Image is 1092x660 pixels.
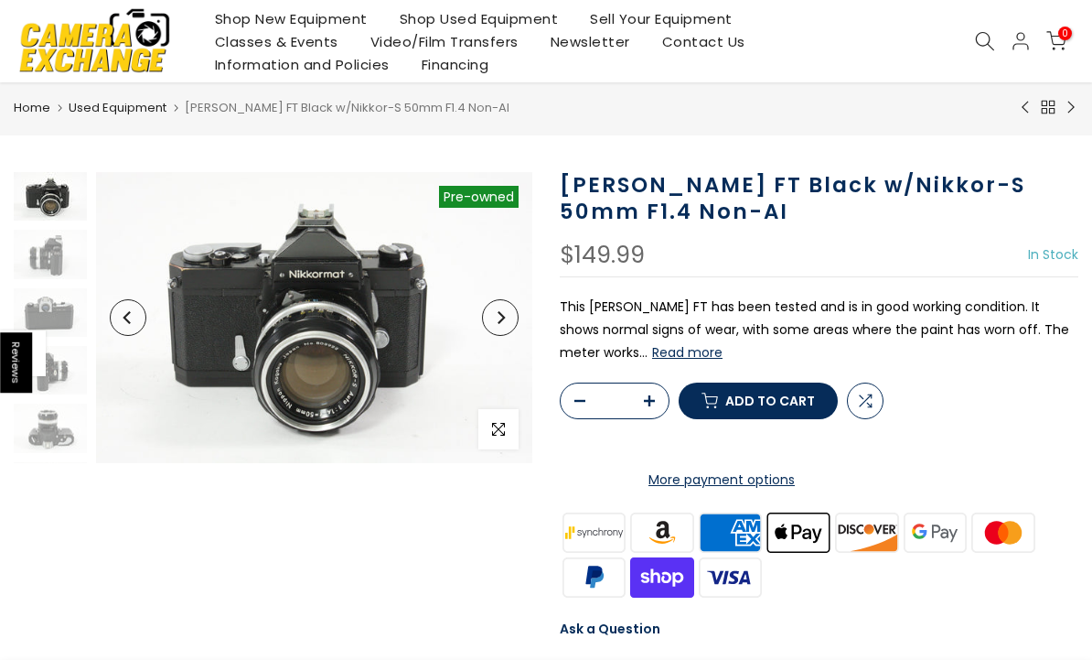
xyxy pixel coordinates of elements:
[198,7,383,30] a: Shop New Equipment
[560,296,1078,365] p: This [PERSON_NAME] FT has been tested and is in good working condition. It shows normal signs of ...
[14,99,50,117] a: Home
[534,30,646,53] a: Newsletter
[96,172,532,463] img: Nikon Nikkormat FT Black w/Nikkor-S 50mm F1.4 Non-AI 35mm Film Cameras - 35mm SLR Cameras Nikon 3...
[560,172,1078,225] h1: [PERSON_NAME] FT Black w/Nikkor-S 50mm F1.4 Non-AI
[646,30,761,53] a: Contact Us
[185,99,509,116] span: [PERSON_NAME] FT Black w/Nikkor-S 50mm F1.4 Non-AI
[198,53,405,76] a: Information and Policies
[1058,27,1072,40] span: 0
[383,7,574,30] a: Shop Used Equipment
[560,243,645,267] div: $149.99
[482,299,519,336] button: Next
[14,172,87,221] img: Nikon Nikkormat FT Black w/Nikkor-S 50mm F1.4 Non-AI 35mm Film Cameras - 35mm SLR Cameras Nikon 3...
[560,555,628,600] img: paypal
[696,510,765,555] img: american express
[14,462,87,511] img: Nikon Nikkormat FT Black w/Nikkor-S 50mm F1.4 Non-AI 35mm Film Cameras - 35mm SLR Cameras Nikon 3...
[560,510,628,555] img: synchrony
[405,53,505,76] a: Financing
[628,555,697,600] img: shopify pay
[14,230,87,278] img: Nikon Nikkormat FT Black w/Nikkor-S 50mm F1.4 Non-AI 35mm Film Cameras - 35mm SLR Cameras Nikon 3...
[696,555,765,600] img: visa
[833,510,902,555] img: discover
[69,99,166,117] a: Used Equipment
[574,7,749,30] a: Sell Your Equipment
[901,510,969,555] img: google pay
[560,620,660,638] a: Ask a Question
[198,30,354,53] a: Classes & Events
[560,469,883,492] a: More payment options
[969,510,1038,555] img: master
[652,344,723,361] button: Read more
[1028,245,1078,264] span: In Stock
[14,346,87,395] img: Nikon Nikkormat FT Black w/Nikkor-S 50mm F1.4 Non-AI 35mm Film Cameras - 35mm SLR Cameras Nikon 3...
[725,395,815,407] span: Add to cart
[110,299,146,336] button: Previous
[628,510,697,555] img: amazon payments
[14,404,87,452] img: Nikon Nikkormat FT Black w/Nikkor-S 50mm F1.4 Non-AI 35mm Film Cameras - 35mm SLR Cameras Nikon 3...
[679,383,838,419] button: Add to cart
[354,30,534,53] a: Video/Film Transfers
[1046,31,1066,51] a: 0
[14,288,87,337] img: Nikon Nikkormat FT Black w/Nikkor-S 50mm F1.4 Non-AI 35mm Film Cameras - 35mm SLR Cameras Nikon 3...
[765,510,833,555] img: apple pay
